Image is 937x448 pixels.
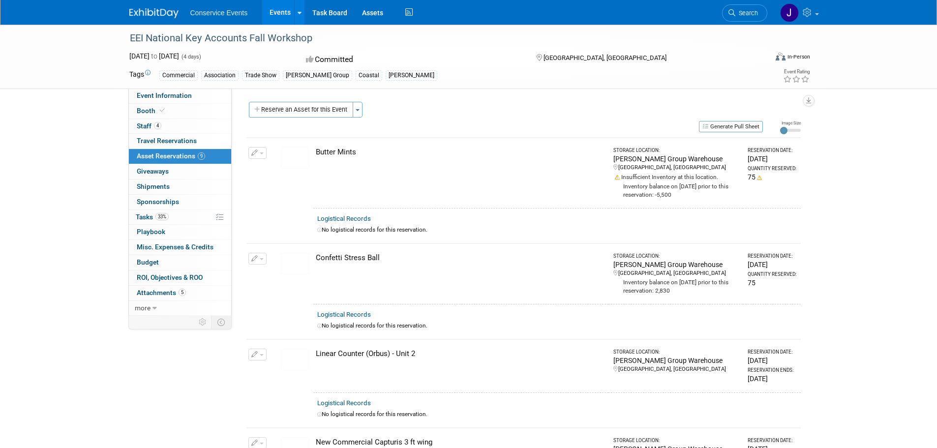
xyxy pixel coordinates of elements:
div: No logistical records for this reservation. [317,410,797,418]
span: 9 [198,152,205,160]
div: Quantity Reserved: [748,165,796,172]
img: ExhibitDay [129,8,179,18]
td: Tags [129,69,151,81]
div: Insufficient Inventory at this location. [613,172,739,181]
span: Staff [137,122,161,130]
img: Format-Inperson.png [776,53,786,60]
img: View Images [281,349,309,370]
div: Event Format [709,51,811,66]
div: [PERSON_NAME] [386,70,437,81]
div: [DATE] [748,374,796,384]
div: No logistical records for this reservation. [317,226,797,234]
span: Sponsorships [137,198,179,206]
a: Shipments [129,179,231,194]
div: Event Rating [783,69,810,74]
span: 5 [179,289,186,296]
span: [GEOGRAPHIC_DATA], [GEOGRAPHIC_DATA] [544,54,666,61]
a: Travel Reservations [129,134,231,149]
td: Personalize Event Tab Strip [194,316,212,329]
a: Logistical Records [317,399,371,407]
span: Budget [137,258,159,266]
a: ROI, Objectives & ROO [129,270,231,285]
a: Logistical Records [317,311,371,318]
div: Trade Show [242,70,279,81]
button: Reserve an Asset for this Event [249,102,353,118]
div: Confetti Stress Ball [316,253,605,263]
div: Storage Location: [613,349,739,356]
span: to [150,52,159,60]
div: Inventory balance on [DATE] prior to this reservation: -5,500 [613,181,739,199]
a: Logistical Records [317,215,371,222]
div: Quantity Reserved: [748,271,796,278]
span: Asset Reservations [137,152,205,160]
span: [DATE] [DATE] [129,52,179,60]
a: Staff4 [129,119,231,134]
div: 75 [748,172,796,182]
div: Reservation Date: [748,349,796,356]
div: Committed [303,51,520,68]
a: Asset Reservations9 [129,149,231,164]
a: Sponsorships [129,195,231,209]
div: No logistical records for this reservation. [317,322,797,330]
div: [GEOGRAPHIC_DATA], [GEOGRAPHIC_DATA] [613,365,739,373]
div: EEI National Key Accounts Fall Workshop [126,30,753,47]
div: [GEOGRAPHIC_DATA], [GEOGRAPHIC_DATA] [613,269,739,277]
span: Search [735,9,758,17]
div: [PERSON_NAME] Group [283,70,352,81]
a: more [129,301,231,316]
a: Booth [129,104,231,119]
div: Coastal [356,70,382,81]
span: Booth [137,107,167,115]
div: [PERSON_NAME] Group Warehouse [613,260,739,269]
a: Playbook [129,225,231,239]
div: Inventory balance on [DATE] prior to this reservation: 2,830 [613,277,739,295]
a: Search [722,4,767,22]
span: Misc. Expenses & Credits [137,243,213,251]
span: Event Information [137,91,192,99]
span: Tasks [136,213,169,221]
a: Misc. Expenses & Credits [129,240,231,255]
div: New Commercial Capturis 3 ft wing [316,437,605,448]
span: Shipments [137,182,170,190]
span: Giveaways [137,167,169,175]
div: [DATE] [748,154,796,164]
img: View Images [281,147,309,169]
span: (4 days) [181,54,201,60]
span: Playbook [137,228,165,236]
td: Toggle Event Tabs [211,316,231,329]
a: Event Information [129,89,231,103]
span: ROI, Objectives & ROO [137,273,203,281]
a: Giveaways [129,164,231,179]
div: Reservation Date: [748,253,796,260]
div: Linear Counter (Orbus) - Unit 2 [316,349,605,359]
div: Storage Location: [613,253,739,260]
div: [PERSON_NAME] Group Warehouse [613,154,739,164]
a: Tasks33% [129,210,231,225]
div: Reservation Date: [748,147,796,154]
span: 4 [154,122,161,129]
a: Attachments5 [129,286,231,300]
div: In-Person [787,53,810,60]
div: [PERSON_NAME] Group Warehouse [613,356,739,365]
a: Budget [129,255,231,270]
div: Reservation Ends: [748,367,796,374]
img: John Taggart [780,3,799,22]
button: Generate Pull Sheet [699,121,763,132]
div: [DATE] [748,356,796,365]
div: Commercial [159,70,198,81]
div: [DATE] [748,260,796,269]
span: Attachments [137,289,186,297]
div: Butter Mints [316,147,605,157]
span: more [135,304,151,312]
div: 75 [748,278,796,288]
div: Storage Location: [613,437,739,444]
div: Storage Location: [613,147,739,154]
div: Association [201,70,239,81]
div: [GEOGRAPHIC_DATA], [GEOGRAPHIC_DATA] [613,164,739,172]
span: Conservice Events [190,9,248,17]
div: Reservation Date: [748,437,796,444]
div: Image Size [780,120,801,126]
img: View Images [281,253,309,274]
span: 33% [155,213,169,220]
span: Travel Reservations [137,137,197,145]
